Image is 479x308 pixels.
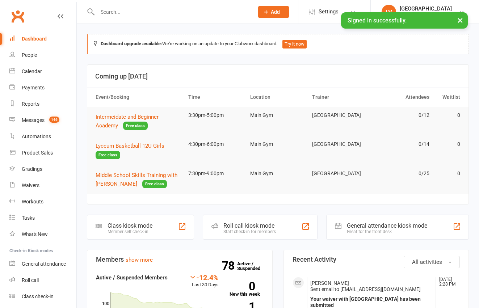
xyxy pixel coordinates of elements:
td: 0/12 [371,107,433,124]
span: Free class [123,122,148,130]
a: Calendar [9,63,76,80]
a: Payments [9,80,76,96]
button: All activities [404,256,460,268]
time: [DATE] 2:28 PM [436,277,459,287]
a: Waivers [9,177,76,194]
div: General attendance kiosk mode [347,222,427,229]
span: [PERSON_NAME] [310,280,349,286]
span: Signed in successfully. [348,17,407,24]
a: show more [126,257,153,263]
button: Intermeidate and Beginner AcademyFree class [96,113,182,130]
div: Payments [22,85,45,90]
a: Dashboard [9,31,76,47]
th: Waitlist [433,88,463,106]
div: Roll call kiosk mode [223,222,276,229]
span: Settings [319,4,339,20]
span: Lyceum Basketball 12U Girls [96,143,164,149]
a: 78Active / Suspended [237,256,269,276]
div: Reports [22,101,39,107]
td: 7:30pm-9:00pm [185,165,247,182]
strong: 78 [222,260,237,271]
td: 0 [433,107,463,124]
span: Add [271,9,280,15]
button: Try it now [282,40,307,48]
span: Free class [96,151,120,159]
div: Class kiosk mode [108,222,152,229]
strong: Dashboard upgrade available: [101,41,162,46]
td: 0 [433,165,463,182]
span: All activities [412,259,442,265]
h3: Coming up [DATE] [95,73,461,80]
button: Add [258,6,289,18]
td: 0/25 [371,165,433,182]
button: Lyceum Basketball 12U GirlsFree class [96,142,182,159]
th: Trainer [309,88,371,106]
a: What's New [9,226,76,242]
h3: Recent Activity [293,256,460,263]
a: Reports [9,96,76,112]
div: Staff check-in for members [223,229,276,234]
div: Dashboard [22,36,47,42]
a: General attendance kiosk mode [9,256,76,272]
button: Middle School Skills Training with [PERSON_NAME]Free class [96,171,182,189]
a: 0New this week [230,282,263,296]
a: Workouts [9,194,76,210]
div: What's New [22,231,48,237]
a: People [9,47,76,63]
span: 146 [49,117,59,123]
a: Clubworx [9,7,27,25]
span: Free class [142,180,167,188]
div: Great for the front desk [347,229,427,234]
div: -12.4% [189,273,219,281]
strong: Active / Suspended Members [96,274,168,281]
div: LV [382,5,396,19]
div: Last 30 Days [189,273,219,289]
th: Attendees [371,88,433,106]
th: Location [247,88,309,106]
div: General attendance [22,261,66,267]
strong: 0 [230,281,255,292]
td: 3:30pm-5:00pm [185,107,247,124]
td: [GEOGRAPHIC_DATA] [309,165,371,182]
div: Gradings [22,166,42,172]
div: Workouts [22,199,43,204]
td: [GEOGRAPHIC_DATA] [309,107,371,124]
div: [GEOGRAPHIC_DATA] [400,12,452,18]
span: Middle School Skills Training with [PERSON_NAME] [96,172,177,187]
td: 0/14 [371,136,433,153]
input: Search... [95,7,249,17]
a: Class kiosk mode [9,288,76,305]
a: Tasks [9,210,76,226]
td: Main Gym [247,107,309,124]
h3: Members [96,256,264,263]
span: Intermeidate and Beginner Academy [96,114,159,129]
button: × [454,12,467,28]
div: Tasks [22,215,35,221]
a: Roll call [9,272,76,288]
div: Member self check-in [108,229,152,234]
a: Automations [9,128,76,145]
td: [GEOGRAPHIC_DATA] [309,136,371,153]
a: Gradings [9,161,76,177]
td: Main Gym [247,136,309,153]
div: Class check-in [22,294,54,299]
th: Event/Booking [92,88,185,106]
div: Automations [22,134,51,139]
td: Main Gym [247,165,309,182]
div: Product Sales [22,150,53,156]
td: 4:30pm-6:00pm [185,136,247,153]
td: 0 [433,136,463,153]
span: Sent email to [EMAIL_ADDRESS][DOMAIN_NAME] [310,286,421,292]
a: Product Sales [9,145,76,161]
div: [GEOGRAPHIC_DATA] [400,5,452,12]
div: Messages [22,117,45,123]
div: Calendar [22,68,42,74]
div: We're working on an update to your Clubworx dashboard. [87,34,469,54]
th: Time [185,88,247,106]
div: Waivers [22,182,39,188]
a: Messages 146 [9,112,76,128]
div: People [22,52,37,58]
div: Roll call [22,277,39,283]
